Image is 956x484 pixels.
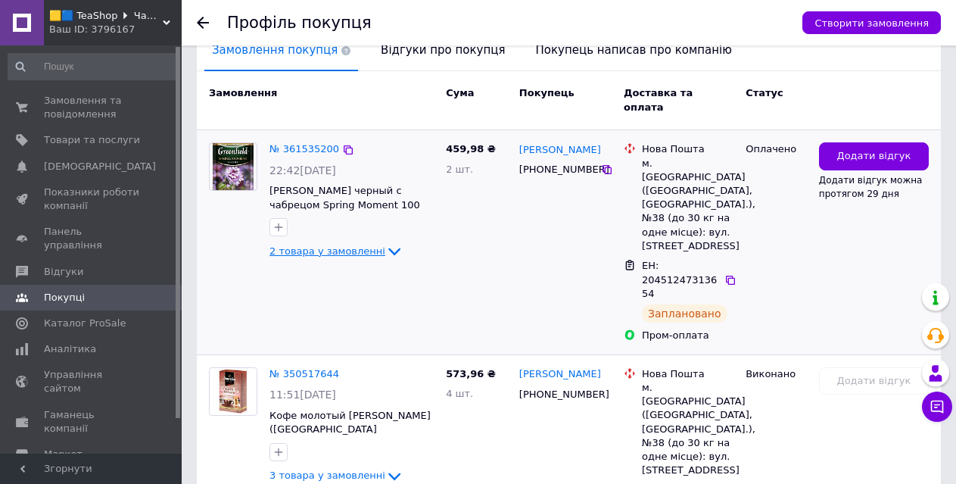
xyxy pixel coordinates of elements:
div: [PHONE_NUMBER] [516,160,601,180]
div: Нова Пошта [642,142,733,156]
span: Відгуки [44,265,83,279]
a: Фото товару [209,367,257,416]
a: № 350517644 [269,368,339,379]
span: Покупець [519,87,575,98]
div: м. [GEOGRAPHIC_DATA] ([GEOGRAPHIC_DATA], [GEOGRAPHIC_DATA].), №38 (до 30 кг на одне місце): вул. ... [642,381,733,477]
div: Виконано [746,367,807,381]
a: [PERSON_NAME] [519,143,601,158]
div: Ваш ID: 3796167 [49,23,182,36]
div: Нова Пошта [642,367,733,381]
div: Заплановано [642,304,727,323]
div: Пром-оплата [642,329,733,342]
a: № 361535200 [269,143,339,155]
img: Фото товару [213,143,254,190]
span: Покупець написав про компанію [528,31,740,70]
span: Замовлення [209,87,277,98]
span: Каталог ProSale [44,317,126,330]
span: Cума [446,87,474,98]
a: [PERSON_NAME] черный с чабрецом Spring Moment 100 пакетиков ХоРеКа [269,185,420,224]
span: [DEMOGRAPHIC_DATA] [44,160,156,173]
span: 573,96 ₴ [446,368,496,379]
input: Пошук [8,53,179,80]
span: Доставка та оплата [624,87,693,113]
span: 🟨🟦 TeaShop 🞂 Чай та до чаю [49,9,163,23]
div: [PHONE_NUMBER] [516,385,601,404]
span: 4 шт. [446,388,473,399]
span: Покупці [44,291,85,304]
span: 2 шт. [446,164,473,175]
span: Показники роботи компанії [44,186,140,213]
span: Гаманець компанії [44,408,140,436]
button: Чат з покупцем [922,392,952,422]
span: Статус [746,87,783,98]
span: Замовлення та повідомлення [44,94,140,121]
span: Створити замовлення [814,17,929,29]
img: Фото товару [218,368,248,415]
button: Створити замовлення [802,11,941,34]
h1: Профіль покупця [227,14,372,32]
span: 3 товара у замовленні [269,470,385,481]
a: 2 товара у замовленні [269,245,403,257]
div: Оплачено [746,142,807,156]
span: 11:51[DATE] [269,389,336,401]
div: м. [GEOGRAPHIC_DATA] ([GEOGRAPHIC_DATA], [GEOGRAPHIC_DATA].), №38 (до 30 кг на одне місце): вул. ... [642,157,733,253]
a: 3 товара у замовленні [269,470,403,481]
span: Додати відгук можна протягом 29 дня [819,175,923,199]
button: Додати відгук [819,142,929,170]
a: Фото товару [209,142,257,191]
div: Повернутися назад [197,17,209,29]
span: 22:42[DATE] [269,164,336,176]
span: Аналітика [44,342,96,356]
span: 459,98 ₴ [446,143,496,155]
a: [PERSON_NAME] [519,367,601,382]
span: Додати відгук [836,149,911,164]
span: Панель управління [44,225,140,252]
span: Відгуки про покупця [373,31,512,70]
span: Управління сайтом [44,368,140,395]
span: ЕН: 20451247313654 [642,260,717,299]
span: Товари та послуги [44,133,140,147]
span: 2 товара у замовленні [269,245,385,257]
span: Маркет [44,448,83,461]
a: Кофе молотый [PERSON_NAME] ([GEOGRAPHIC_DATA] [GEOGRAPHIC_DATA]) 250г [269,410,431,449]
span: Замовлення покупця [204,31,358,70]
